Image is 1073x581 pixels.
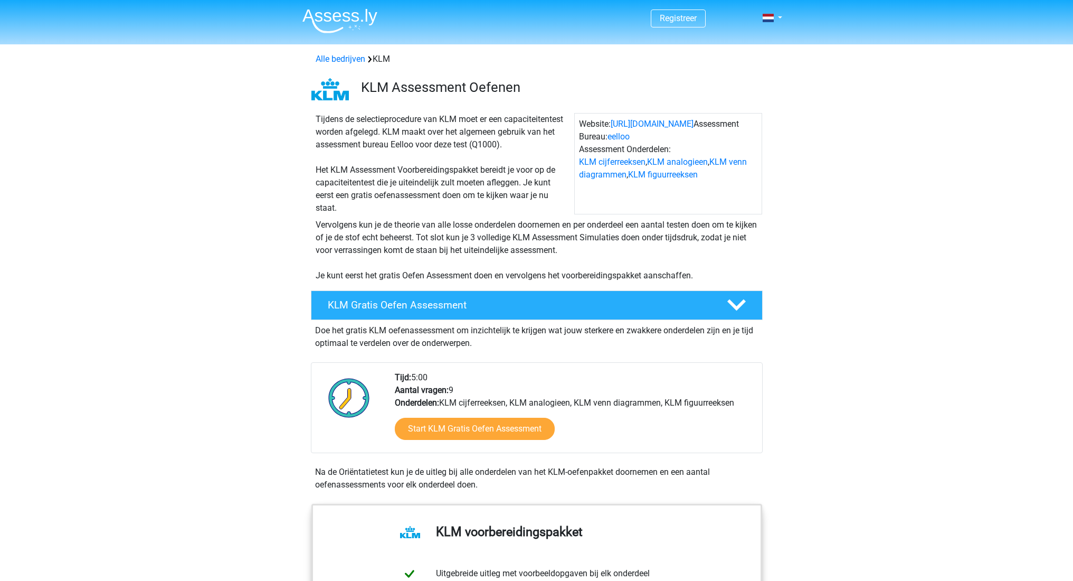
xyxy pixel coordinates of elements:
[302,8,377,33] img: Assessly
[316,54,365,64] a: Alle bedrijven
[395,372,411,382] b: Tijd:
[647,157,708,167] a: KLM analogieen
[328,299,710,311] h4: KLM Gratis Oefen Assessment
[307,290,767,320] a: KLM Gratis Oefen Assessment
[579,157,645,167] a: KLM cijferreeksen
[387,371,762,453] div: 5:00 9 KLM cijferreeksen, KLM analogieen, KLM venn diagrammen, KLM figuurreeksen
[311,53,762,65] div: KLM
[395,418,555,440] a: Start KLM Gratis Oefen Assessment
[395,385,449,395] b: Aantal vragen:
[628,170,698,180] a: KLM figuurreeksen
[607,132,630,142] a: eelloo
[361,79,754,96] h3: KLM Assessment Oefenen
[660,13,697,23] a: Registreer
[574,113,762,214] div: Website: Assessment Bureau: Assessment Onderdelen: , , ,
[395,398,439,408] b: Onderdelen:
[611,119,694,129] a: [URL][DOMAIN_NAME]
[311,320,763,350] div: Doe het gratis KLM oefenassessment om inzichtelijk te krijgen wat jouw sterkere en zwakkere onder...
[322,371,376,424] img: Klok
[311,219,762,282] div: Vervolgens kun je de theorie van alle losse onderdelen doornemen en per onderdeel een aantal test...
[311,113,574,214] div: Tijdens de selectieprocedure van KLM moet er een capaciteitentest worden afgelegd. KLM maakt over...
[579,157,747,180] a: KLM venn diagrammen
[311,466,763,491] div: Na de Oriëntatietest kun je de uitleg bij alle onderdelen van het KLM-oefenpakket doornemen en ee...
